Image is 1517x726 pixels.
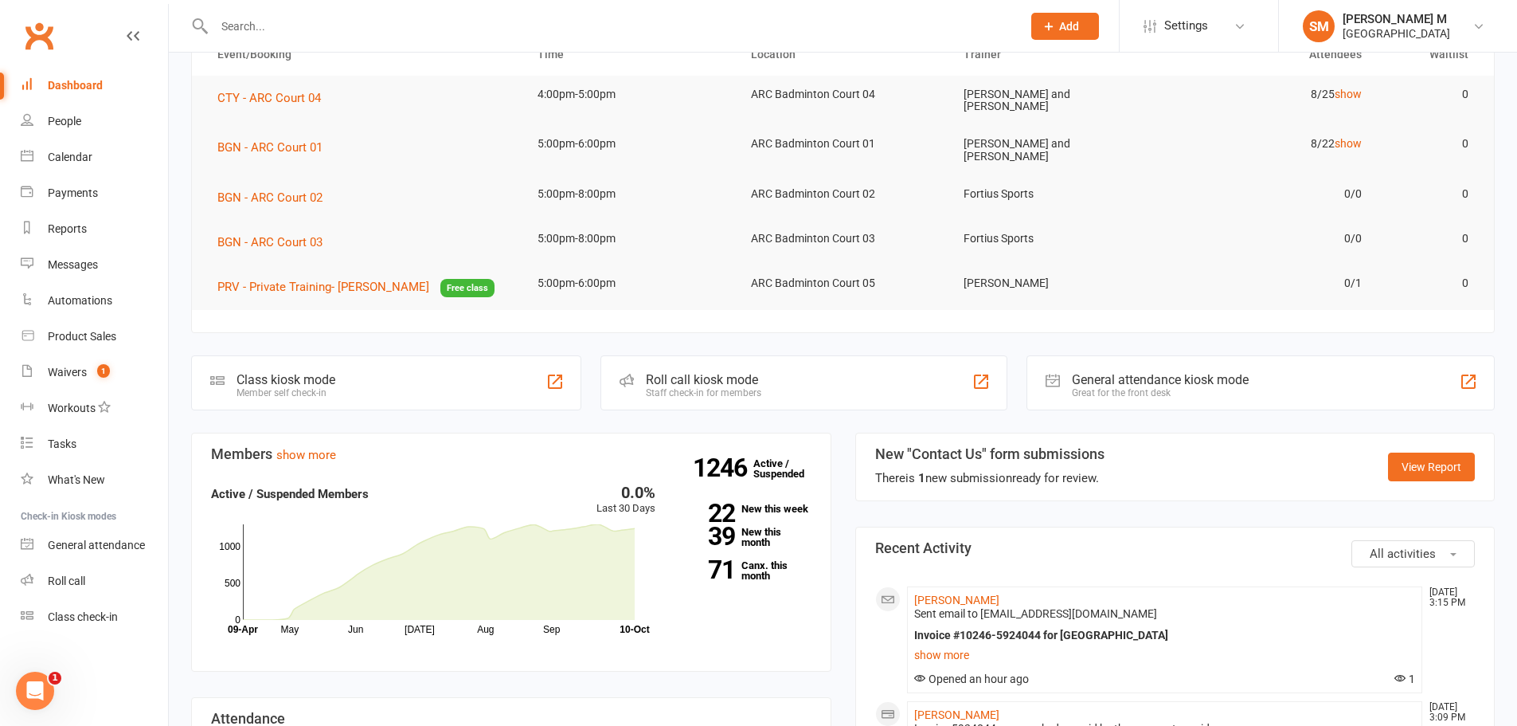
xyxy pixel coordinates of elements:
div: 0.0% [596,485,655,500]
button: BGN - ARC Court 01 [217,138,334,157]
a: show more [914,644,1416,666]
td: 0/0 [1163,220,1376,257]
div: Member self check-in [237,387,335,398]
h3: Members [211,446,811,462]
time: [DATE] 3:15 PM [1421,587,1474,608]
td: [PERSON_NAME] and [PERSON_NAME] [949,125,1163,175]
div: Messages [48,258,98,271]
input: Search... [209,15,1011,37]
strong: 1246 [693,456,753,480]
span: Settings [1164,8,1208,44]
span: Sent email to [EMAIL_ADDRESS][DOMAIN_NAME] [914,607,1157,620]
div: Waivers [48,366,87,379]
span: BGN - ARC Court 01 [217,140,323,155]
th: Event/Booking [203,34,523,75]
td: 4:00pm-5:00pm [523,76,737,113]
span: PRV - Private Training- [PERSON_NAME] [217,280,429,294]
div: Reports [48,222,87,235]
td: 0 [1376,125,1483,163]
a: 1246Active / Suspended [753,446,823,491]
div: Workouts [48,402,96,414]
span: CTY - ARC Court 04 [217,91,321,105]
a: What's New [21,462,168,498]
h3: New "Contact Us" form submissions [875,446,1105,462]
div: Staff check-in for members [646,387,761,398]
a: Calendar [21,139,168,175]
a: [PERSON_NAME] [914,708,999,721]
a: Tasks [21,426,168,462]
a: People [21,104,168,139]
div: General attendance [48,539,145,551]
div: Product Sales [48,330,116,343]
a: [PERSON_NAME] [914,594,999,606]
span: Free class [440,279,495,297]
a: Payments [21,175,168,211]
a: Product Sales [21,319,168,355]
div: General attendance kiosk mode [1072,372,1249,387]
td: ARC Badminton Court 04 [737,76,950,113]
span: Add [1059,20,1079,33]
strong: 1 [918,471,925,485]
button: All activities [1351,540,1475,567]
a: Messages [21,247,168,283]
a: Dashboard [21,68,168,104]
a: show [1335,88,1362,100]
td: ARC Badminton Court 01 [737,125,950,163]
a: Waivers 1 [21,355,168,390]
span: All activities [1370,547,1436,561]
strong: Active / Suspended Members [211,487,369,501]
td: Fortius Sports [949,175,1163,213]
td: Fortius Sports [949,220,1163,257]
div: Great for the front desk [1072,387,1249,398]
a: Class kiosk mode [21,599,168,635]
td: 0/1 [1163,265,1376,302]
div: Class check-in [48,610,118,623]
button: BGN - ARC Court 03 [217,233,334,252]
div: Roll call kiosk mode [646,372,761,387]
div: Tasks [48,438,76,450]
button: PRV - Private Training- [PERSON_NAME]Free class [217,277,495,297]
div: Invoice #10246-5924044 for [GEOGRAPHIC_DATA] [914,629,1416,642]
button: CTY - ARC Court 04 [217,88,332,108]
th: Location [737,34,950,75]
div: Last 30 Days [596,485,655,517]
a: General attendance kiosk mode [21,528,168,563]
div: What's New [48,473,105,486]
th: Attendees [1163,34,1376,75]
td: 5:00pm-8:00pm [523,220,737,257]
th: Trainer [949,34,1163,75]
td: 5:00pm-8:00pm [523,175,737,213]
td: ARC Badminton Court 03 [737,220,950,257]
td: 8/22 [1163,125,1376,163]
iframe: Intercom live chat [16,672,54,710]
a: Workouts [21,390,168,426]
a: Automations [21,283,168,319]
th: Waitlist [1376,34,1483,75]
span: 1 [97,364,110,378]
div: Calendar [48,151,92,163]
button: Add [1031,13,1099,40]
div: [PERSON_NAME] M [1343,12,1450,26]
td: 0 [1376,265,1483,302]
h3: Recent Activity [875,540,1476,556]
div: People [48,115,81,128]
span: 1 [1394,673,1415,685]
div: There is new submission ready for review. [875,469,1105,488]
td: 5:00pm-6:00pm [523,265,737,302]
td: 8/25 [1163,76,1376,113]
td: 0 [1376,220,1483,257]
a: Clubworx [19,16,59,56]
td: 0 [1376,175,1483,213]
a: 39New this month [679,527,811,547]
div: [GEOGRAPHIC_DATA] [1343,26,1450,41]
a: 22New this week [679,504,811,514]
div: Class kiosk mode [237,372,335,387]
a: Roll call [21,563,168,599]
td: [PERSON_NAME] and [PERSON_NAME] [949,76,1163,126]
strong: 39 [679,524,735,548]
div: Dashboard [48,79,103,92]
td: [PERSON_NAME] [949,265,1163,302]
div: Roll call [48,575,85,587]
div: SM [1303,10,1335,42]
span: 1 [49,672,61,685]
